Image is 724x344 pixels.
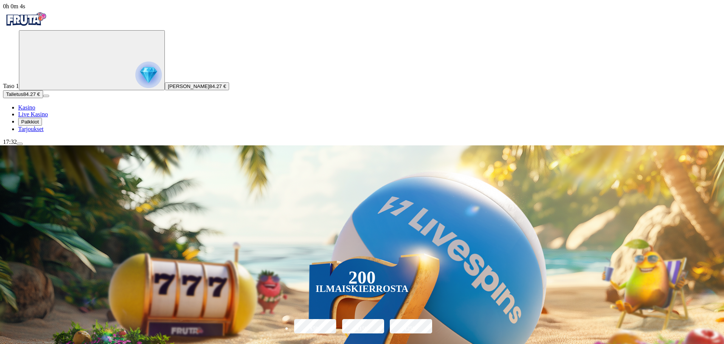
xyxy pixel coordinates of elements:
[18,126,43,132] a: gift-inverted iconTarjoukset
[43,95,49,97] button: menu
[23,91,40,97] span: 84.27 €
[3,10,48,29] img: Fruta
[21,119,39,125] span: Palkkiot
[18,126,43,132] span: Tarjoukset
[18,111,48,117] a: poker-chip iconLive Kasino
[3,90,43,98] button: Talletusplus icon84.27 €
[292,318,336,340] label: €50
[18,111,48,117] span: Live Kasino
[18,118,42,126] button: reward iconPalkkiot
[18,104,35,111] a: diamond iconKasino
[3,3,25,9] span: user session time
[209,83,226,89] span: 84.27 €
[316,284,409,293] div: Ilmaiskierrosta
[18,104,35,111] span: Kasino
[168,83,209,89] span: [PERSON_NAME]
[3,83,19,89] span: Taso 1
[348,273,375,282] div: 200
[135,62,162,88] img: reward progress
[388,318,432,340] label: €250
[17,143,23,145] button: menu
[3,10,721,133] nav: Primary
[19,30,165,90] button: reward progress
[340,318,384,340] label: €150
[3,139,17,145] span: 17:32
[6,91,23,97] span: Talletus
[3,23,48,30] a: Fruta
[165,82,229,90] button: [PERSON_NAME]84.27 €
